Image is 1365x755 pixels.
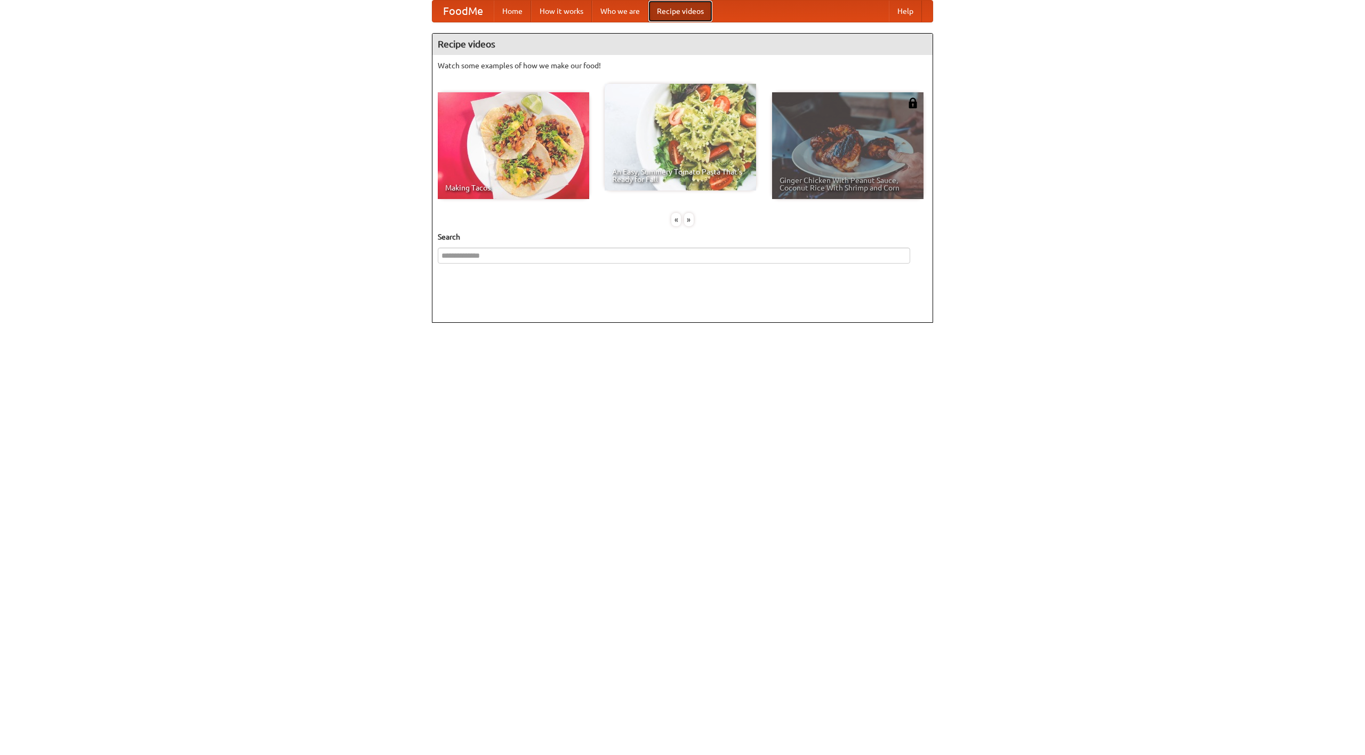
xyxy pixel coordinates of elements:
img: 483408.png [908,98,918,108]
a: How it works [531,1,592,22]
a: Recipe videos [648,1,712,22]
div: « [671,213,681,226]
a: Making Tacos [438,92,589,199]
h4: Recipe videos [432,34,933,55]
a: Help [889,1,922,22]
h5: Search [438,232,927,242]
span: Making Tacos [445,184,582,192]
div: » [684,213,694,226]
a: Who we are [592,1,648,22]
p: Watch some examples of how we make our food! [438,60,927,71]
span: An Easy, Summery Tomato Pasta That's Ready for Fall [612,168,749,183]
a: Home [494,1,531,22]
a: FoodMe [432,1,494,22]
a: An Easy, Summery Tomato Pasta That's Ready for Fall [605,84,756,190]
